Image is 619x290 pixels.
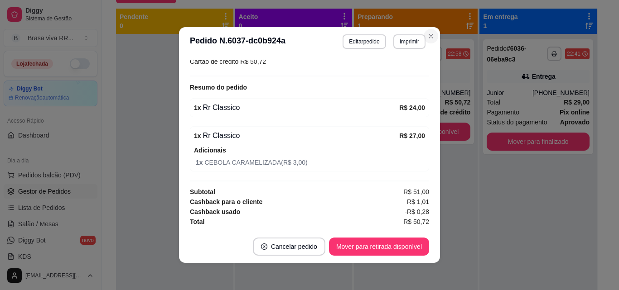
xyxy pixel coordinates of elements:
span: R$ 50,72 [403,217,429,227]
h3: Pedido N. 6037-dc0b924a [190,34,285,49]
strong: Resumo do pedido [190,84,247,91]
span: R$ 50,72 [238,58,266,65]
strong: R$ 24,00 [399,104,425,111]
button: Editarpedido [343,34,386,49]
span: R$ 1,01 [407,197,429,207]
div: Rr Classico [194,130,399,141]
strong: 1 x [194,132,201,139]
span: Cartão de crédito [190,58,238,65]
strong: 1 x [196,159,204,166]
div: Rr Classico [194,102,399,113]
button: Imprimir [393,34,426,49]
button: Close [424,29,438,43]
strong: Cashback para o cliente [190,198,262,205]
span: close-circle [261,243,267,250]
span: R$ 51,00 [403,187,429,197]
strong: Subtotal [190,188,215,195]
strong: Cashback usado [190,208,240,215]
strong: Total [190,218,204,225]
strong: 1 x [194,104,201,111]
strong: Adicionais [194,147,226,154]
strong: R$ 27,00 [399,132,425,139]
span: -R$ 0,28 [405,207,429,217]
span: CEBOLA CARAMELIZADA ( R$ 3,00 ) [196,157,425,167]
button: close-circleCancelar pedido [253,238,325,256]
button: Mover para retirada disponível [329,238,429,256]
